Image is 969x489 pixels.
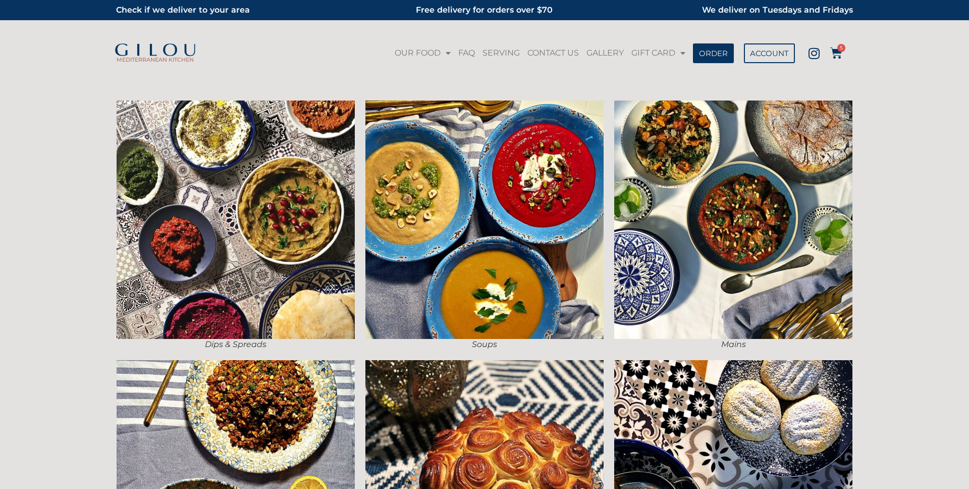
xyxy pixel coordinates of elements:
[699,50,728,57] span: ORDER
[111,57,199,63] h2: MEDITERRANEAN KITCHEN
[480,41,522,65] a: SERVING
[744,43,795,63] a: ACCOUNT
[365,339,604,350] figcaption: Soups
[614,3,853,18] h2: We deliver on Tuesdays and Fridays
[837,44,845,52] span: 5
[392,41,453,65] a: OUR FOOD
[391,41,688,65] nav: Menu
[525,41,581,65] a: CONTACT US
[116,339,355,350] figcaption: Dips & Spreads
[116,5,250,15] a: Check if we deliver to your area
[584,41,626,65] a: GALLERY
[750,50,789,57] span: ACCOUNT
[365,3,604,18] h2: Free delivery for orders over $70
[693,43,734,63] a: ORDER
[114,43,197,58] img: Gilou Logo
[629,41,688,65] a: GIFT CARD
[830,47,842,59] a: 5
[614,339,853,350] figcaption: Mains
[117,101,355,339] img: Dips & Spreads
[456,41,477,65] a: FAQ
[614,101,852,339] img: Mains
[365,101,604,339] img: Soups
